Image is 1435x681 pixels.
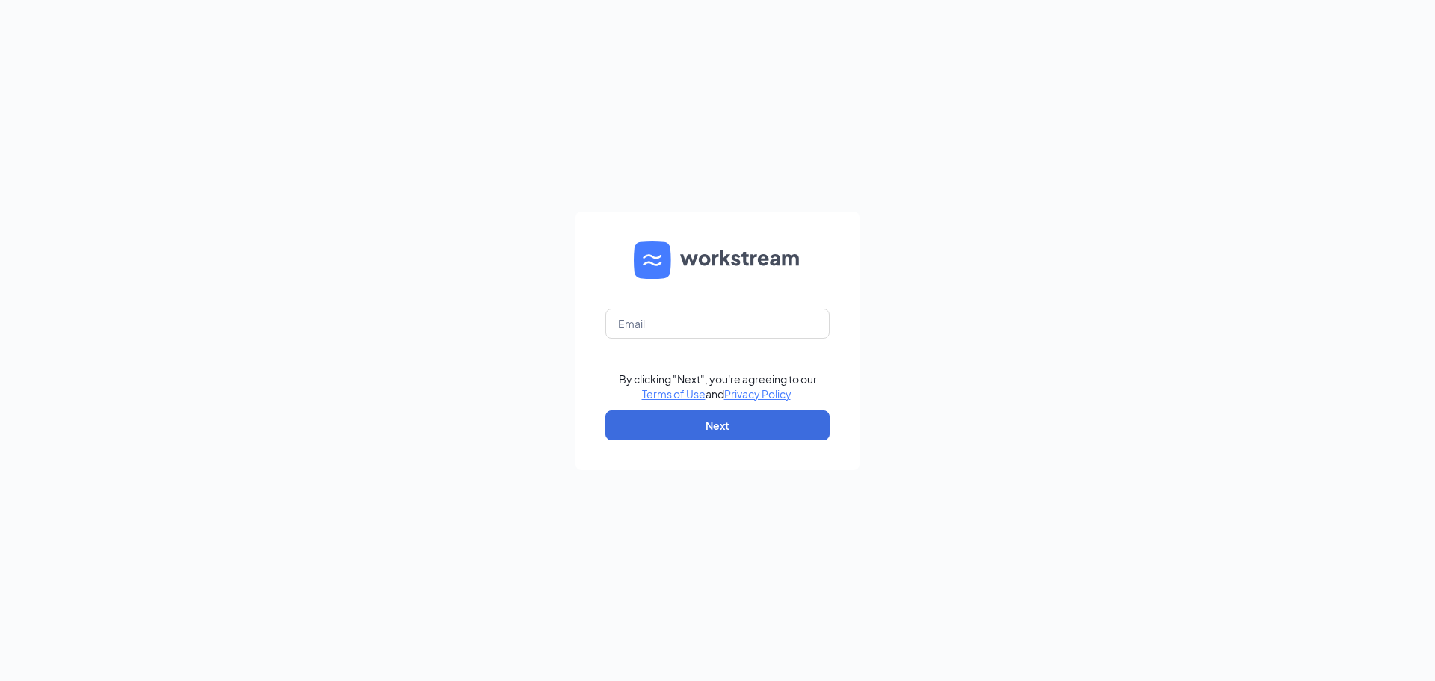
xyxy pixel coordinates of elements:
button: Next [605,410,830,440]
a: Terms of Use [642,387,706,401]
img: WS logo and Workstream text [634,241,801,279]
a: Privacy Policy [724,387,791,401]
div: By clicking "Next", you're agreeing to our and . [619,372,817,401]
input: Email [605,309,830,339]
